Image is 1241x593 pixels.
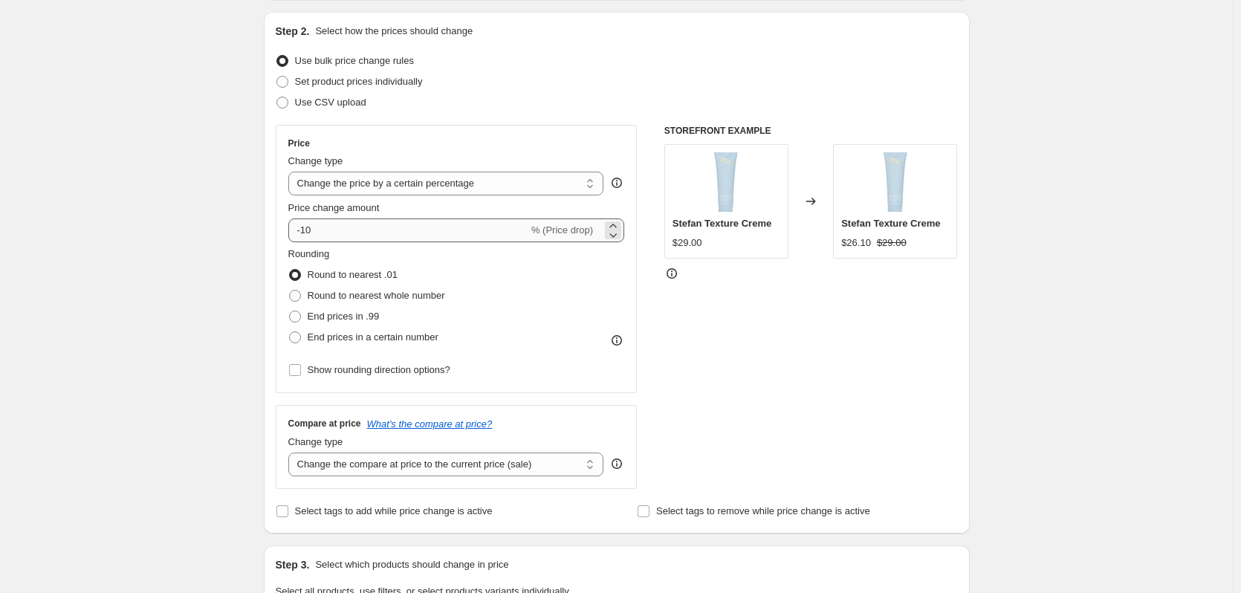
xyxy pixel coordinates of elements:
[288,155,343,166] span: Change type
[877,236,907,250] strike: $29.00
[315,557,508,572] p: Select which products should change in price
[664,125,958,137] h6: STOREFRONT EXAMPLE
[609,175,624,190] div: help
[308,269,398,280] span: Round to nearest .01
[841,236,871,250] div: $26.10
[288,418,361,430] h3: Compare at price
[288,202,380,213] span: Price change amount
[315,24,473,39] p: Select how the prices should change
[531,224,593,236] span: % (Price drop)
[656,505,870,516] span: Select tags to remove while price change is active
[841,218,940,229] span: Stefan Texture Creme
[295,55,414,66] span: Use bulk price change rules
[288,137,310,149] h3: Price
[308,311,380,322] span: End prices in .99
[367,418,493,430] button: What's the compare at price?
[276,557,310,572] h2: Step 3.
[673,236,702,250] div: $29.00
[295,76,423,87] span: Set product prices individually
[295,505,493,516] span: Select tags to add while price change is active
[609,456,624,471] div: help
[308,364,450,375] span: Show rounding direction options?
[696,152,756,212] img: Texture-Cream_90a89c08-2be0-4d92-aec5-1a217bde9d09_80x.jpg
[288,218,528,242] input: -15
[288,436,343,447] span: Change type
[295,97,366,108] span: Use CSV upload
[276,24,310,39] h2: Step 2.
[866,152,925,212] img: Texture-Cream_90a89c08-2be0-4d92-aec5-1a217bde9d09_80x.jpg
[308,331,438,343] span: End prices in a certain number
[673,218,771,229] span: Stefan Texture Creme
[308,290,445,301] span: Round to nearest whole number
[288,248,330,259] span: Rounding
